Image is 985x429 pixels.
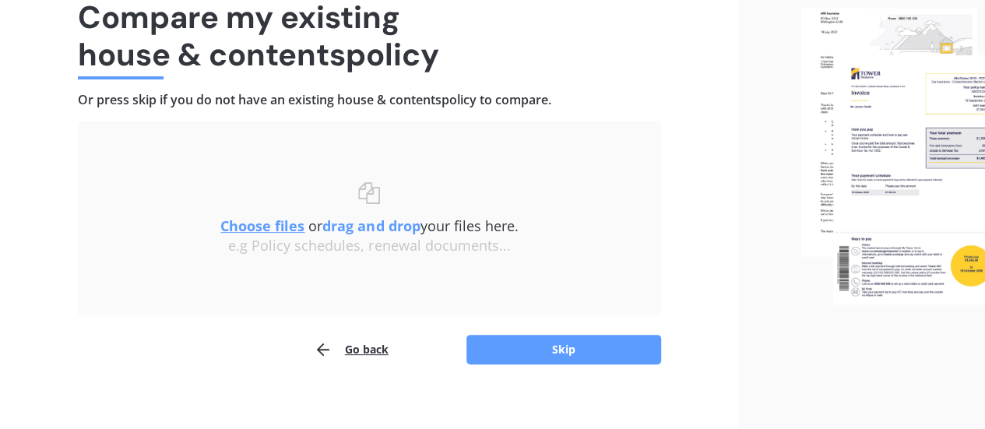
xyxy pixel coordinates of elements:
[220,216,518,235] span: or your files here.
[314,334,389,365] button: Go back
[466,335,661,364] button: Skip
[322,216,420,235] b: drag and drop
[78,92,661,108] h4: Or press skip if you do not have an existing house & contents policy to compare.
[801,8,985,304] img: files.webp
[109,237,630,255] div: e.g Policy schedules, renewal documents...
[220,216,304,235] u: Choose files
